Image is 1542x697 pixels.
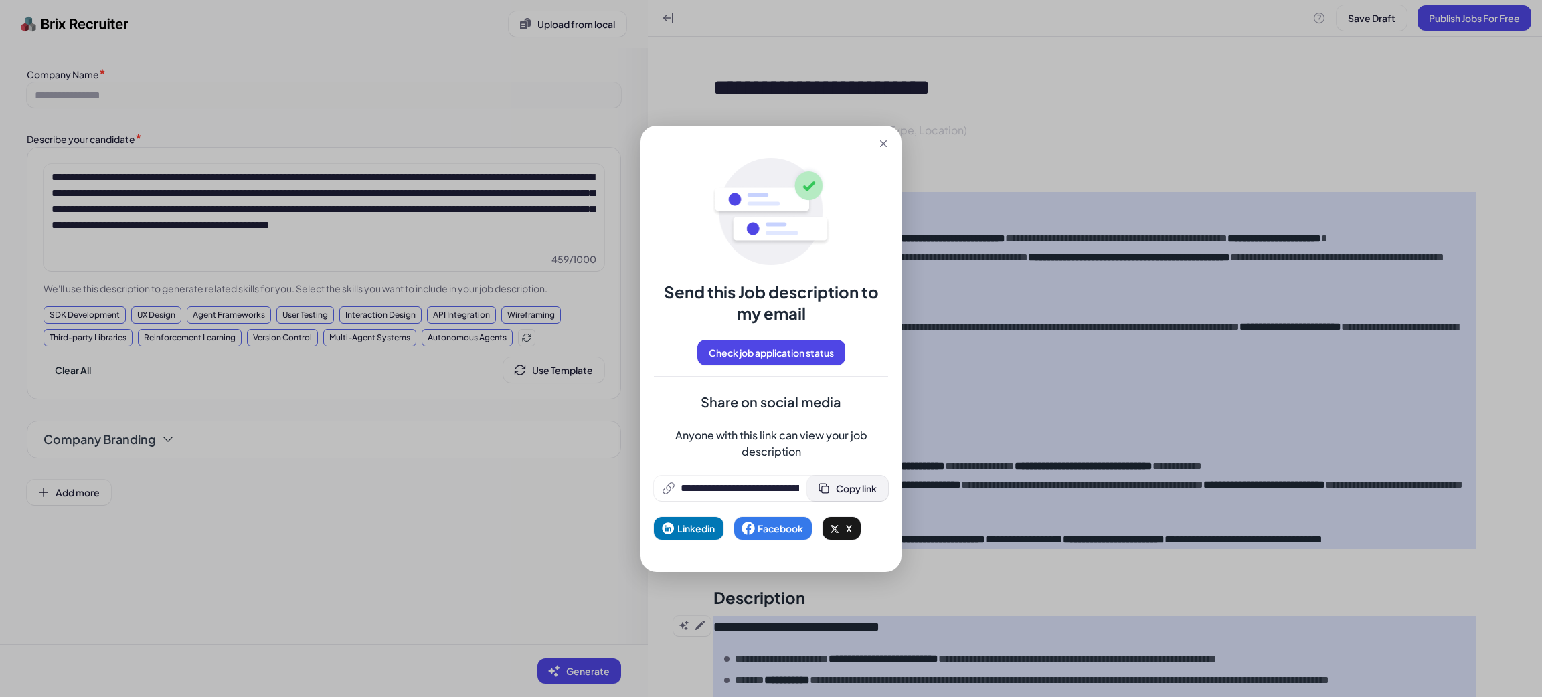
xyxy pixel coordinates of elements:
[654,517,723,540] button: Linkedin
[697,340,845,365] button: Check job application status
[734,517,812,540] button: Facebook
[823,517,861,540] button: X
[654,281,888,324] div: Send this Job description to my email
[846,522,852,534] span: X
[654,393,888,411] span: Share on social media
[709,346,834,359] span: Check job application status
[836,482,877,494] span: Copy link
[654,427,888,460] span: Anyone with this link can view your job description
[677,522,715,534] span: Linkedin
[758,522,803,534] span: Facebook
[807,476,888,501] button: Copy link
